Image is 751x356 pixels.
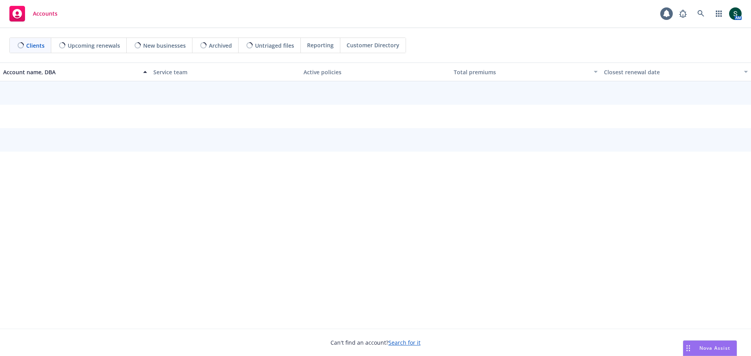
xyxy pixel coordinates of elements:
button: Total premiums [451,63,601,81]
a: Accounts [6,3,61,25]
a: Report a Bug [675,6,691,21]
img: photo [729,7,742,20]
div: Total premiums [454,68,589,76]
span: Reporting [307,41,334,49]
span: Clients [26,41,45,50]
div: Active policies [304,68,447,76]
div: Service team [153,68,297,76]
div: Closest renewal date [604,68,739,76]
span: Can't find an account? [331,338,420,347]
a: Search [693,6,709,21]
span: Accounts [33,11,57,17]
button: Nova Assist [683,340,737,356]
span: Untriaged files [255,41,294,50]
div: Drag to move [683,341,693,356]
div: Account name, DBA [3,68,138,76]
span: Archived [209,41,232,50]
span: New businesses [143,41,186,50]
button: Service team [150,63,300,81]
a: Search for it [388,339,420,346]
button: Closest renewal date [601,63,751,81]
button: Active policies [300,63,451,81]
span: Nova Assist [699,345,730,351]
span: Customer Directory [347,41,399,49]
span: Upcoming renewals [68,41,120,50]
a: Switch app [711,6,727,21]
